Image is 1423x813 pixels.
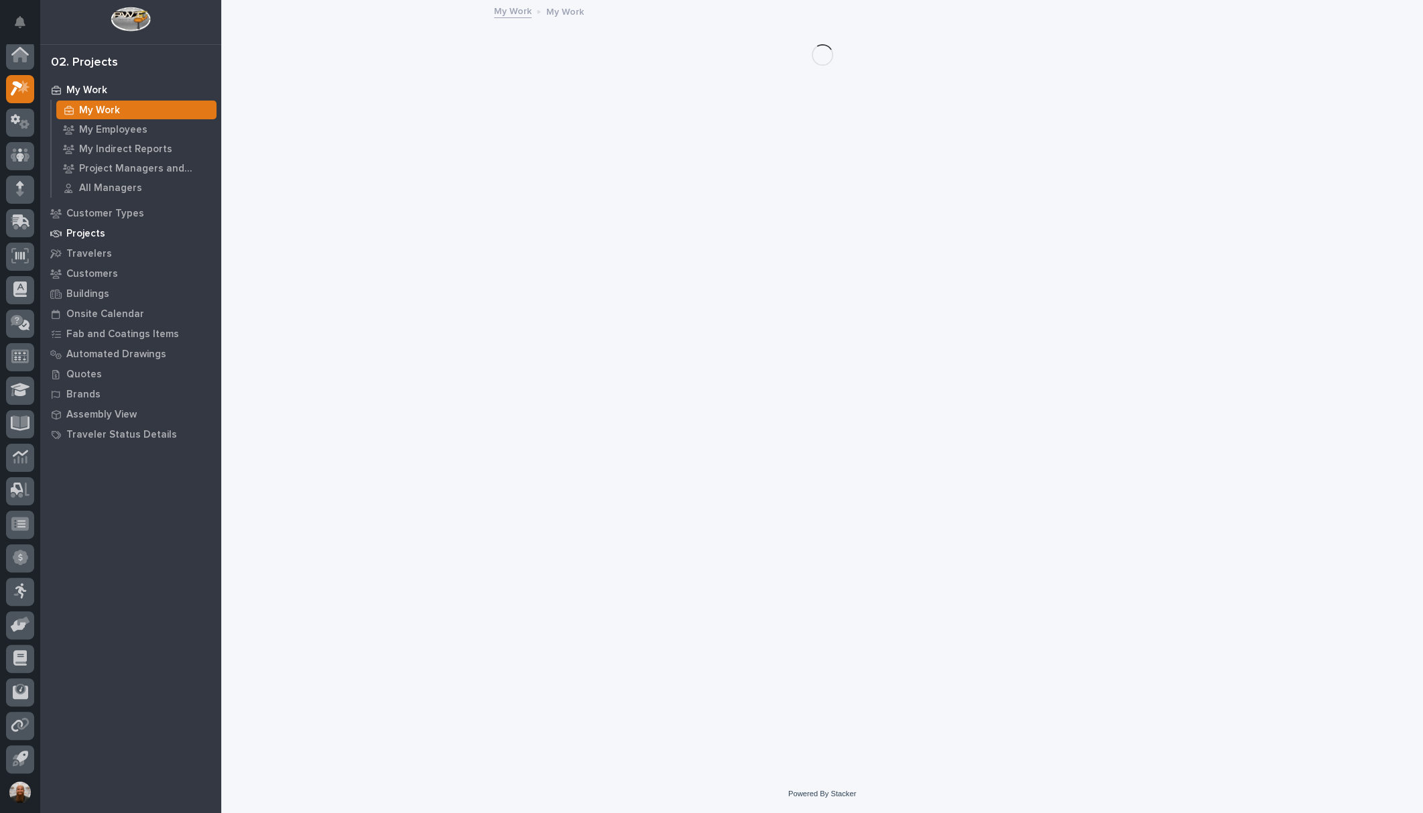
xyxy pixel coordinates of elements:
p: Brands [66,389,101,401]
p: Customers [66,268,118,280]
a: Assembly View [40,404,221,424]
p: All Managers [79,182,142,194]
p: My Work [66,84,107,97]
p: My Indirect Reports [79,143,172,155]
img: Workspace Logo [111,7,150,32]
p: My Work [546,3,584,18]
p: Quotes [66,369,102,381]
p: Project Managers and Engineers [79,163,211,175]
a: All Managers [52,178,221,197]
p: Automated Drawings [66,349,166,361]
button: Notifications [6,8,34,36]
p: Buildings [66,288,109,300]
a: Buildings [40,284,221,304]
p: Fab and Coatings Items [66,328,179,340]
p: Travelers [66,248,112,260]
div: Notifications [17,16,34,38]
a: Fab and Coatings Items [40,324,221,344]
a: Brands [40,384,221,404]
p: Onsite Calendar [66,308,144,320]
p: Projects [66,228,105,240]
a: Traveler Status Details [40,424,221,444]
a: Project Managers and Engineers [52,159,221,178]
a: Quotes [40,364,221,384]
a: Automated Drawings [40,344,221,364]
a: Customer Types [40,203,221,223]
a: Customers [40,263,221,284]
a: Onsite Calendar [40,304,221,324]
a: My Indirect Reports [52,139,221,158]
div: 02. Projects [51,56,118,70]
a: My Employees [52,120,221,139]
a: Projects [40,223,221,243]
a: My Work [494,3,532,18]
a: Travelers [40,243,221,263]
a: My Work [52,101,221,119]
a: My Work [40,80,221,100]
p: Assembly View [66,409,137,421]
p: My Employees [79,124,147,136]
p: My Work [79,105,120,117]
a: Powered By Stacker [788,790,856,798]
p: Customer Types [66,208,144,220]
button: users-avatar [6,778,34,806]
p: Traveler Status Details [66,429,177,441]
